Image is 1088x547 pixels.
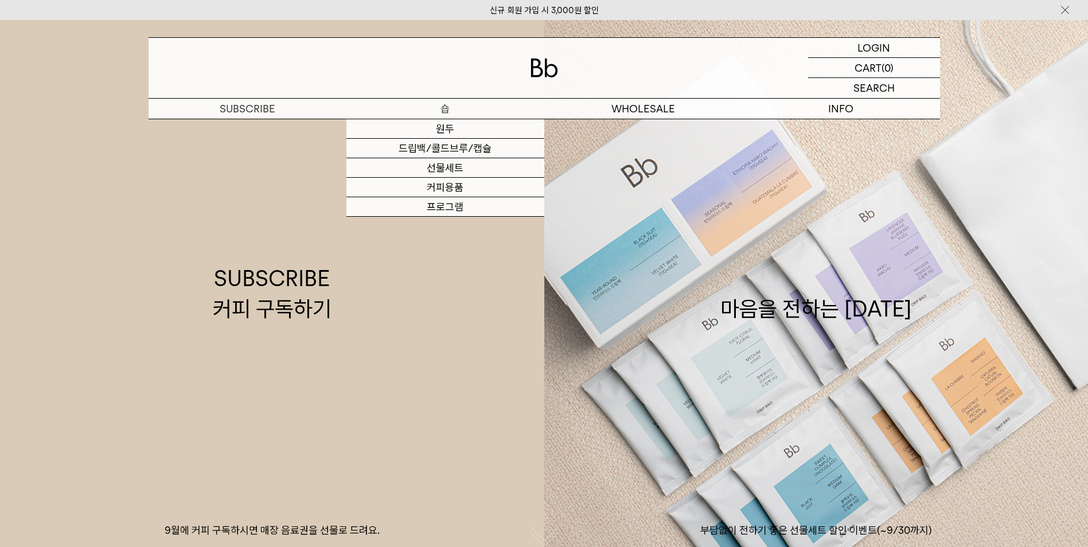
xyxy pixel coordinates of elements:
[346,119,544,139] a: 원두
[882,58,894,77] p: (0)
[857,38,890,57] p: LOGIN
[149,99,346,119] a: SUBSCRIBE
[346,197,544,217] a: 프로그램
[544,99,742,119] p: WHOLESALE
[853,78,895,98] p: SEARCH
[346,158,544,178] a: 선물세트
[742,99,940,119] p: INFO
[490,5,599,15] a: 신규 회원 가입 시 3,000원 할인
[808,58,940,78] a: CART (0)
[213,263,332,324] div: SUBSCRIBE 커피 구독하기
[346,178,544,197] a: 커피용품
[531,58,558,77] img: 로고
[720,263,912,324] div: 마음을 전하는 [DATE]
[346,99,544,119] a: 숍
[855,58,882,77] p: CART
[808,38,940,58] a: LOGIN
[346,139,544,158] a: 드립백/콜드브루/캡슐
